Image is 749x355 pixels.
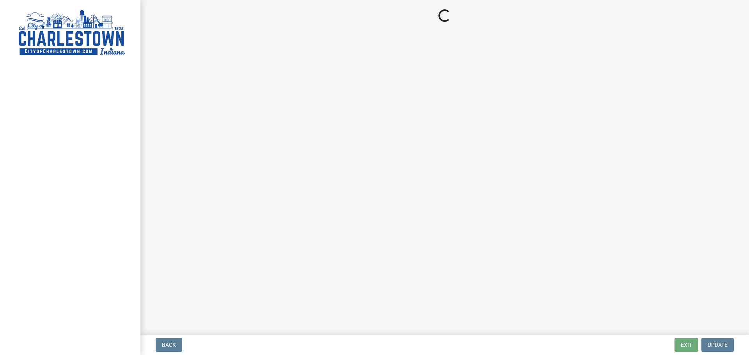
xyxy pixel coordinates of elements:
button: Back [156,338,182,352]
button: Update [701,338,734,352]
span: Update [708,342,728,348]
img: City of Charlestown, Indiana [16,8,128,58]
button: Exit [674,338,698,352]
span: Back [162,342,176,348]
